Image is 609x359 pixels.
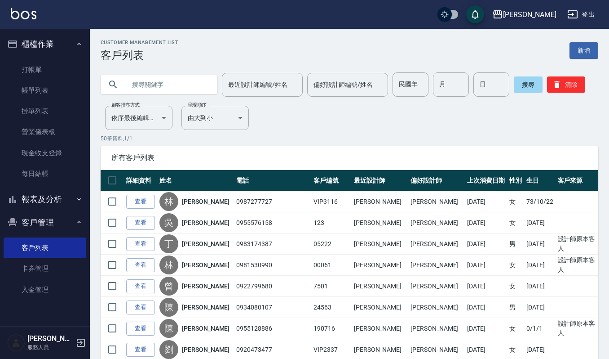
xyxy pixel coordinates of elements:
td: 女 [507,255,524,276]
td: [PERSON_NAME] [408,212,465,233]
td: 女 [507,212,524,233]
a: 客戶列表 [4,238,86,258]
th: 上次消費日期 [465,170,507,191]
td: [PERSON_NAME] [408,255,465,276]
td: 女 [507,191,524,212]
div: 吳 [159,213,178,232]
td: [PERSON_NAME] [352,276,408,297]
td: 123 [311,212,352,233]
a: [PERSON_NAME] [182,282,229,291]
button: [PERSON_NAME] [489,5,560,24]
a: 新增 [569,42,598,59]
td: 0934080107 [234,297,311,318]
td: [DATE] [465,233,507,255]
button: 登出 [564,6,598,23]
td: 女 [507,318,524,339]
td: 0981530990 [234,255,311,276]
a: 入金管理 [4,279,86,300]
a: 現金收支登錄 [4,143,86,163]
th: 姓名 [157,170,234,191]
td: [DATE] [524,212,556,233]
div: 陳 [159,298,178,317]
a: [PERSON_NAME] [182,197,229,206]
div: 劉 [159,340,178,359]
button: 報表及分析 [4,188,86,211]
td: 設計師原本客人 [556,233,598,255]
td: 男 [507,297,524,318]
label: 呈現順序 [188,102,207,108]
h2: Customer Management List [101,40,178,45]
td: [DATE] [524,233,556,255]
td: 7501 [311,276,352,297]
div: 依序最後編輯時間 [105,106,172,130]
a: 查看 [126,237,155,251]
th: 詳細資料 [124,170,157,191]
td: [DATE] [524,297,556,318]
td: 0983174387 [234,233,311,255]
td: [PERSON_NAME] [352,233,408,255]
td: 190716 [311,318,352,339]
td: [DATE] [465,191,507,212]
td: [PERSON_NAME] [408,276,465,297]
label: 顧客排序方式 [111,102,140,108]
div: 林 [159,256,178,274]
a: 每日結帳 [4,163,86,184]
div: 丁 [159,234,178,253]
td: 0922799680 [234,276,311,297]
td: [PERSON_NAME] [408,191,465,212]
td: [PERSON_NAME] [408,297,465,318]
td: [DATE] [465,212,507,233]
a: [PERSON_NAME] [182,303,229,312]
p: 服務人員 [27,343,73,351]
a: [PERSON_NAME] [182,324,229,333]
a: [PERSON_NAME] [182,239,229,248]
button: 客戶管理 [4,211,86,234]
a: [PERSON_NAME] [182,260,229,269]
td: [DATE] [465,318,507,339]
td: 24563 [311,297,352,318]
h3: 客戶列表 [101,49,178,62]
td: 05222 [311,233,352,255]
a: 掛單列表 [4,101,86,121]
a: 卡券管理 [4,258,86,279]
th: 最近設計師 [352,170,408,191]
td: [DATE] [524,276,556,297]
a: 營業儀表板 [4,121,86,142]
td: 0987277727 [234,191,311,212]
th: 客戶編號 [311,170,352,191]
div: 陳 [159,319,178,338]
a: 帳單列表 [4,80,86,101]
td: 0/1/1 [524,318,556,339]
td: 0955576158 [234,212,311,233]
td: [PERSON_NAME] [352,318,408,339]
td: VIP3116 [311,191,352,212]
span: 所有客戶列表 [111,153,587,162]
input: 搜尋關鍵字 [126,72,210,97]
td: [PERSON_NAME] [408,233,465,255]
th: 性別 [507,170,524,191]
a: 查看 [126,258,155,272]
a: [PERSON_NAME] [182,345,229,354]
td: 73/10/22 [524,191,556,212]
a: 查看 [126,322,155,336]
a: 查看 [126,343,155,357]
td: 00061 [311,255,352,276]
td: [PERSON_NAME] [352,191,408,212]
td: 女 [507,276,524,297]
td: 設計師原本客人 [556,255,598,276]
a: 查看 [126,195,155,209]
div: 林 [159,192,178,211]
a: 打帳單 [4,59,86,80]
th: 生日 [524,170,556,191]
h5: [PERSON_NAME] [27,334,73,343]
button: 櫃檯作業 [4,32,86,56]
a: 查看 [126,279,155,293]
div: 由大到小 [181,106,249,130]
a: 查看 [126,301,155,314]
td: 0955128886 [234,318,311,339]
td: [DATE] [465,276,507,297]
a: 查看 [126,216,155,230]
td: [PERSON_NAME] [408,318,465,339]
button: save [466,5,484,23]
td: [DATE] [465,297,507,318]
